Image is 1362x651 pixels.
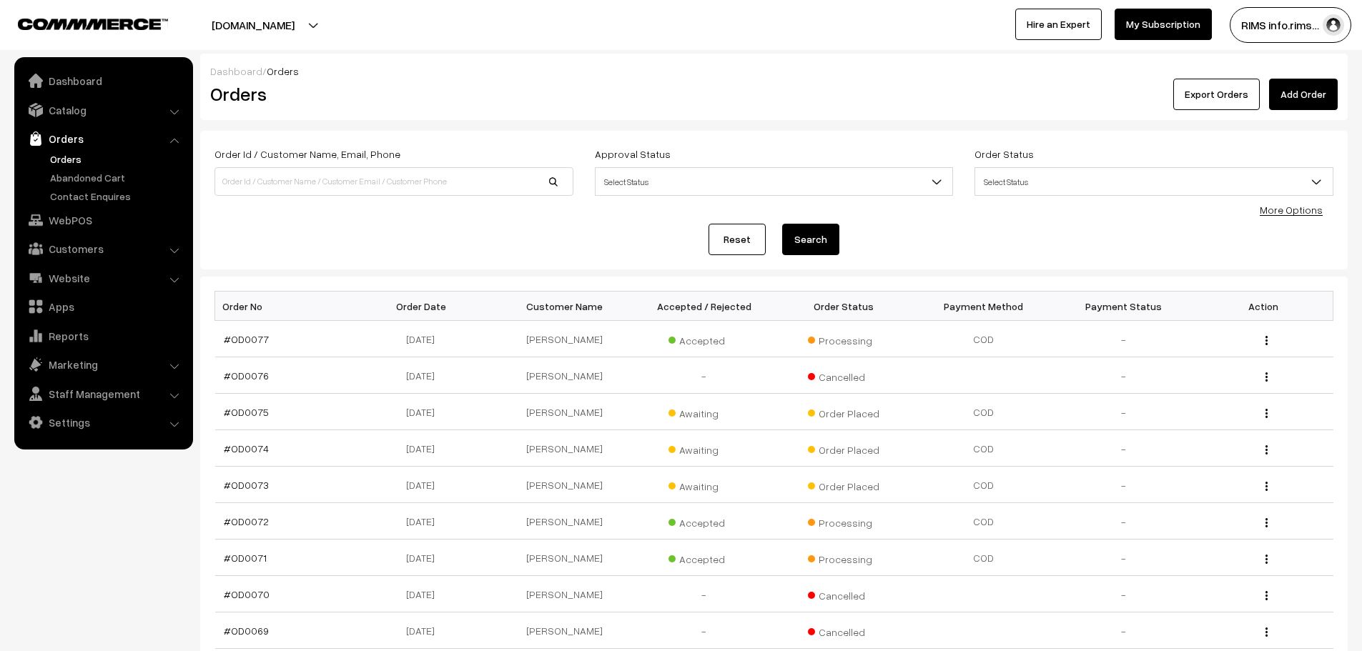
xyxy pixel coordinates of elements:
[668,512,740,530] span: Accepted
[18,409,188,435] a: Settings
[224,588,270,600] a: #OD0070
[1054,394,1194,430] td: -
[46,151,188,167] a: Orders
[495,394,635,430] td: [PERSON_NAME]
[808,329,879,348] span: Processing
[355,612,495,649] td: [DATE]
[18,265,188,291] a: Website
[18,68,188,94] a: Dashboard
[1265,627,1268,637] img: Menu
[18,19,168,29] img: COMMMERCE
[210,64,1338,79] div: /
[1323,14,1344,36] img: user
[974,167,1333,196] span: Select Status
[18,236,188,262] a: Customers
[808,512,879,530] span: Processing
[1265,409,1268,418] img: Menu
[1265,518,1268,527] img: Menu
[1265,445,1268,454] img: Menu
[634,612,774,649] td: -
[1054,540,1194,576] td: -
[224,515,269,527] a: #OD0072
[1054,292,1194,321] th: Payment Status
[214,146,400,161] label: Order Id / Customer Name, Email, Phone
[596,169,953,194] span: Select Status
[224,369,269,382] a: #OD0076
[46,189,188,204] a: Contact Enquires
[46,170,188,185] a: Abandoned Cart
[595,167,954,196] span: Select Status
[914,292,1054,321] th: Payment Method
[1269,79,1338,110] a: Add Order
[914,467,1054,503] td: COD
[808,621,879,640] span: Cancelled
[224,442,269,454] a: #OD0074
[1054,576,1194,612] td: -
[224,406,269,418] a: #OD0075
[1265,482,1268,491] img: Menu
[1260,204,1323,216] a: More Options
[634,576,774,612] td: -
[18,323,188,349] a: Reports
[224,479,269,491] a: #OD0073
[975,169,1333,194] span: Select Status
[709,224,766,255] a: Reset
[18,14,143,31] a: COMMMERCE
[1054,430,1194,467] td: -
[495,292,635,321] th: Customer Name
[495,576,635,612] td: [PERSON_NAME]
[355,321,495,357] td: [DATE]
[224,552,267,564] a: #OD0071
[774,292,914,321] th: Order Status
[1015,9,1102,40] a: Hire an Expert
[1230,7,1351,43] button: RIMS info.rims…
[808,439,879,457] span: Order Placed
[267,65,299,77] span: Orders
[495,430,635,467] td: [PERSON_NAME]
[668,439,740,457] span: Awaiting
[495,503,635,540] td: [PERSON_NAME]
[162,7,345,43] button: [DOMAIN_NAME]
[1265,372,1268,382] img: Menu
[914,321,1054,357] td: COD
[1054,503,1194,540] td: -
[495,540,635,576] td: [PERSON_NAME]
[355,467,495,503] td: [DATE]
[224,625,269,637] a: #OD0069
[495,321,635,357] td: [PERSON_NAME]
[914,503,1054,540] td: COD
[18,381,188,407] a: Staff Management
[355,357,495,394] td: [DATE]
[1173,79,1260,110] button: Export Orders
[808,475,879,494] span: Order Placed
[914,540,1054,576] td: COD
[914,430,1054,467] td: COD
[18,97,188,123] a: Catalog
[355,540,495,576] td: [DATE]
[782,224,839,255] button: Search
[495,357,635,394] td: [PERSON_NAME]
[355,576,495,612] td: [DATE]
[668,329,740,348] span: Accepted
[1193,292,1333,321] th: Action
[1265,555,1268,564] img: Menu
[214,167,573,196] input: Order Id / Customer Name / Customer Email / Customer Phone
[215,292,355,321] th: Order No
[355,503,495,540] td: [DATE]
[18,207,188,233] a: WebPOS
[914,394,1054,430] td: COD
[808,585,879,603] span: Cancelled
[18,352,188,377] a: Marketing
[495,612,635,649] td: [PERSON_NAME]
[355,292,495,321] th: Order Date
[634,357,774,394] td: -
[224,333,269,345] a: #OD0077
[210,83,572,105] h2: Orders
[355,430,495,467] td: [DATE]
[1054,612,1194,649] td: -
[210,65,262,77] a: Dashboard
[1115,9,1212,40] a: My Subscription
[668,402,740,421] span: Awaiting
[1265,336,1268,345] img: Menu
[18,126,188,151] a: Orders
